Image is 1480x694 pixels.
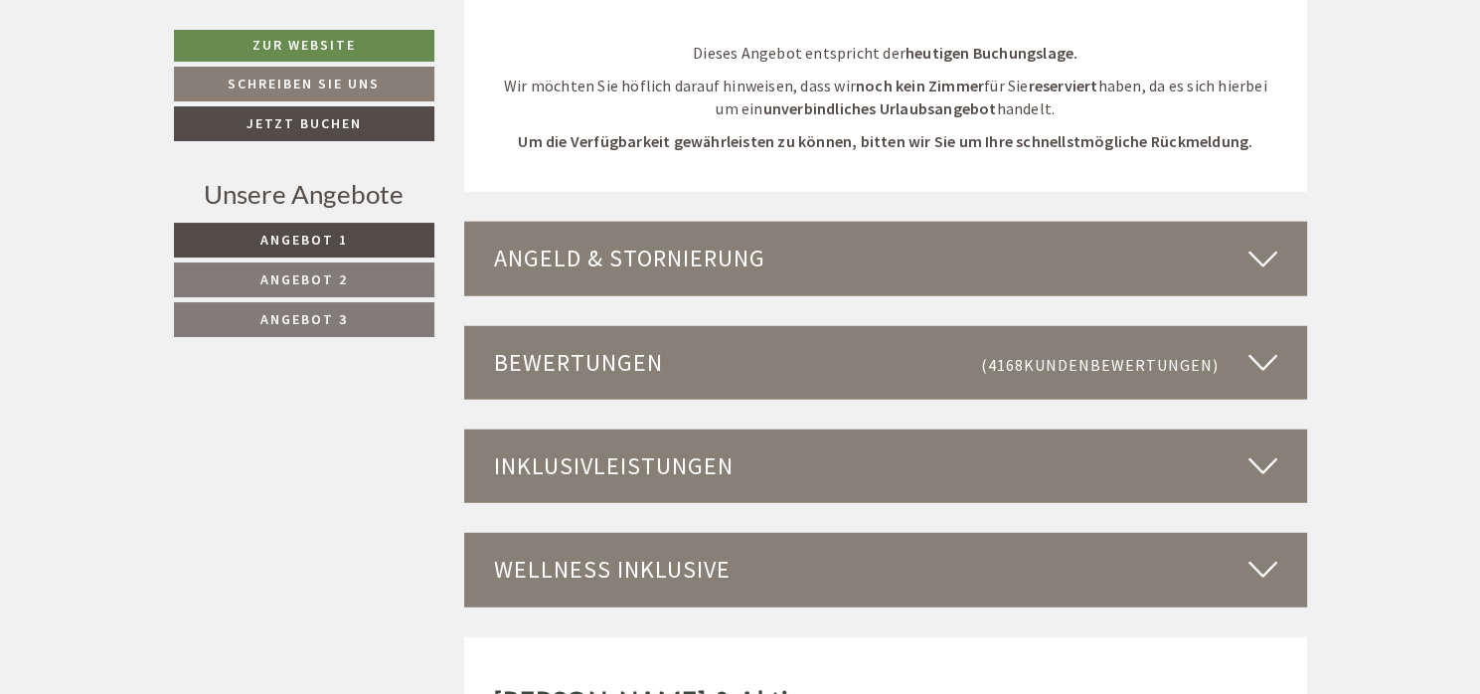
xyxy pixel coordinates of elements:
p: Dieses Angebot entspricht der [494,42,1277,65]
button: Senden [664,524,783,559]
a: Schreiben Sie uns [174,67,434,101]
a: Zur Website [174,30,434,62]
div: Inklusivleistungen [464,430,1307,503]
div: Bewertungen [464,326,1307,400]
a: Jetzt buchen [174,106,434,141]
span: Angebot 2 [260,270,348,288]
div: Angeld & Stornierung [464,222,1307,295]
div: Unsere Angebote [174,176,434,213]
span: Angebot 3 [260,310,348,328]
span: Kundenbewertungen [1024,355,1213,375]
strong: reserviert [1029,76,1098,95]
p: Wir möchten Sie höflich darauf hinweisen, dass wir für Sie haben, da es sich hierbei um ein handelt. [494,75,1277,120]
strong: Um die Verfügbarkeit gewährleisten zu können, bitten wir Sie um Ihre schnellstmögliche Rückmeldung. [518,131,1252,151]
div: Wellness inklusive [464,533,1307,607]
strong: heutigen Buchungslage. [905,43,1077,63]
div: Guten Tag, wie können wir Ihnen helfen? [16,55,325,115]
div: Montag [348,16,434,50]
small: 20:40 [31,97,315,111]
strong: noch kein Zimmer [856,76,984,95]
strong: unverbindliches Urlaubsangebot [763,98,997,118]
div: [GEOGRAPHIC_DATA] [31,59,315,75]
span: Angebot 1 [260,231,348,249]
small: (4168 ) [981,355,1219,375]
